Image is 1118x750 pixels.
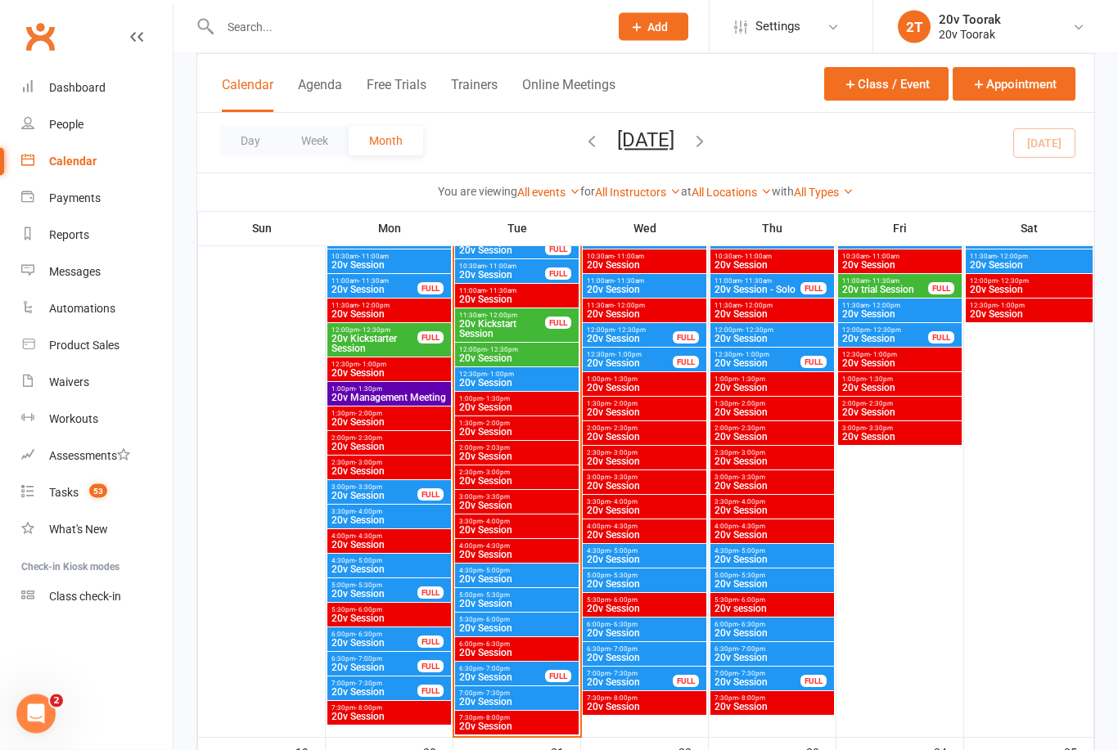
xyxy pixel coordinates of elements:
[998,278,1029,285] span: - 12:30pm
[841,359,958,369] span: 20v Session
[331,362,448,369] span: 12:30pm
[331,310,448,320] span: 20v Session
[298,77,342,112] button: Agenda
[742,278,772,285] span: - 11:30am
[586,425,703,433] span: 2:00pm
[969,236,1060,246] span: 20v Session
[331,533,448,541] span: 4:00pm
[486,263,516,271] span: - 11:00am
[969,278,1089,285] span: 12:00pm
[21,180,173,217] a: Payments
[738,425,765,433] span: - 2:30pm
[714,376,831,384] span: 1:00pm
[617,128,674,151] button: [DATE]
[49,265,101,278] div: Messages
[714,474,831,482] span: 3:00pm
[458,575,575,585] span: 20v Session
[614,303,645,310] span: - 12:00pm
[586,457,703,467] span: 20v Session
[331,418,448,428] span: 20v Session
[611,401,638,408] span: - 2:00pm
[331,558,448,565] span: 4:30pm
[331,278,418,285] span: 11:00am
[49,449,130,462] div: Assessments
[458,494,575,501] span: 3:00pm
[615,352,642,359] span: - 1:00pm
[586,352,674,359] span: 12:30pm
[714,384,831,393] span: 20v Session
[586,376,703,384] span: 1:00pm
[969,254,1089,261] span: 11:30am
[483,445,510,452] span: - 2:03pm
[714,236,801,246] span: 20v Session
[755,8,800,45] span: Settings
[714,499,831,506] span: 3:30pm
[595,186,681,199] a: All Instructors
[841,285,929,295] span: 20v trial Session
[355,558,382,565] span: - 5:00pm
[714,622,831,629] span: 6:00pm
[738,597,765,604] span: - 6:00pm
[586,523,703,531] span: 4:00pm
[586,499,703,506] span: 3:30pm
[841,261,958,271] span: 20v Session
[824,67,949,101] button: Class / Event
[49,228,89,241] div: Reports
[586,401,703,408] span: 1:30pm
[998,303,1025,310] span: - 1:00pm
[458,263,546,271] span: 10:30am
[714,254,831,261] span: 10:30am
[20,16,61,57] a: Clubworx
[21,578,173,615] a: Class kiosk mode
[355,386,382,393] span: - 1:30pm
[870,352,897,359] span: - 1:00pm
[355,607,382,614] span: - 6:00pm
[331,582,418,590] span: 5:00pm
[866,401,893,408] span: - 2:30pm
[458,403,575,413] span: 20v Session
[586,254,703,261] span: 10:30am
[331,484,418,492] span: 3:00pm
[331,254,448,261] span: 10:30am
[586,433,703,442] span: 20v Session
[841,335,929,344] span: 20v Session
[841,401,958,408] span: 2:00pm
[841,278,929,285] span: 11:00am
[458,568,575,575] span: 4:30pm
[714,482,831,492] span: 20v Session
[487,347,518,354] span: - 12:30pm
[586,506,703,516] span: 20v Session
[49,302,115,315] div: Automations
[458,624,575,634] span: 20v Session
[215,16,597,38] input: Search...
[483,568,510,575] span: - 5:00pm
[714,401,831,408] span: 1:30pm
[869,278,899,285] span: - 11:30am
[581,211,709,245] th: Wed
[870,327,901,335] span: - 12:30pm
[458,469,575,477] span: 2:30pm
[222,77,273,112] button: Calendar
[969,303,1089,310] span: 12:30pm
[714,261,831,271] span: 20v Session
[545,317,571,330] div: FULL
[586,303,703,310] span: 11:30am
[586,359,674,369] span: 20v Session
[49,412,98,425] div: Workouts
[458,420,575,428] span: 1:30pm
[866,425,893,433] span: - 3:30pm
[714,457,831,467] span: 20v Session
[281,126,349,155] button: Week
[49,191,101,204] div: Payments
[738,450,765,457] span: - 3:00pm
[714,580,831,590] span: 20v Session
[355,533,382,541] span: - 4:30pm
[673,332,699,344] div: FULL
[331,442,448,452] span: 20v Session
[50,694,63,707] span: 2
[21,254,173,290] a: Messages
[483,396,510,403] span: - 1:30pm
[738,622,765,629] span: - 6:30pm
[358,278,389,285] span: - 11:30am
[458,543,575,550] span: 4:00pm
